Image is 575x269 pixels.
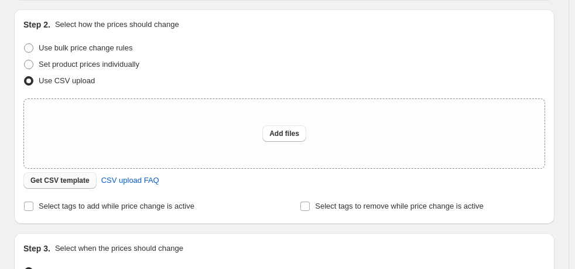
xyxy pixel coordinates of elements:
[262,125,306,142] button: Add files
[23,243,50,254] h2: Step 3.
[269,129,299,138] span: Add files
[39,43,132,52] span: Use bulk price change rules
[30,176,90,185] span: Get CSV template
[55,19,179,30] p: Select how the prices should change
[23,172,97,189] button: Get CSV template
[315,202,484,210] span: Select tags to remove while price change is active
[39,202,194,210] span: Select tags to add while price change is active
[23,19,50,30] h2: Step 2.
[94,171,166,190] a: CSV upload FAQ
[101,175,159,186] span: CSV upload FAQ
[39,60,139,69] span: Set product prices individually
[55,243,183,254] p: Select when the prices should change
[39,76,95,85] span: Use CSV upload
